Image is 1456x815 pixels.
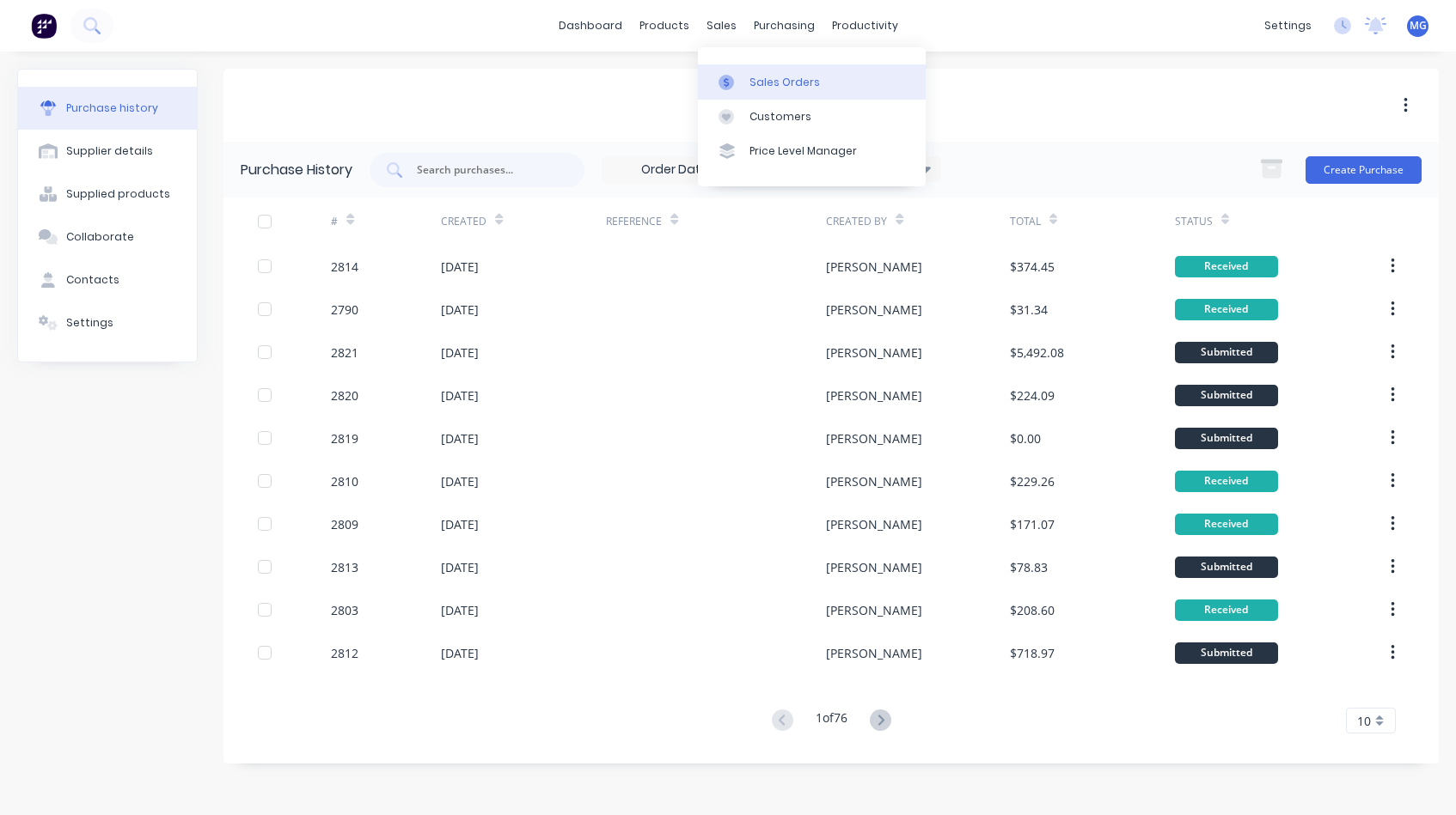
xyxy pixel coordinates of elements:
button: Contacts [18,258,197,301]
div: $31.34 [1010,301,1048,319]
div: productivity [823,13,907,39]
div: [PERSON_NAME] [826,644,922,662]
div: Received [1175,599,1278,621]
div: [DATE] [441,344,479,362]
div: products [631,13,698,39]
img: Factory [31,13,57,39]
div: [PERSON_NAME] [826,515,922,533]
div: $78.83 [1010,558,1048,576]
div: 2819 [331,429,358,447]
div: 2813 [331,558,358,576]
div: Created By [826,214,887,229]
div: [PERSON_NAME] [826,558,922,576]
div: Purchase history [66,100,158,116]
div: [DATE] [441,472,479,490]
div: settings [1256,13,1320,39]
div: $374.45 [1010,258,1055,276]
div: 2821 [331,344,358,362]
div: $718.97 [1010,644,1055,662]
a: Price Level Manager [698,134,926,168]
button: Collaborate [18,216,197,258]
div: [DATE] [441,301,479,319]
div: Reference [606,214,662,229]
div: Received [1175,299,1278,320]
div: [DATE] [441,601,479,619]
div: Purchase History [241,160,352,180]
div: Status [1175,214,1213,229]
div: Created [441,214,486,229]
span: MG [1410,18,1427,33]
div: purchasing [745,13,823,39]
button: Create Purchase [1306,156,1422,184]
div: # [331,214,338,229]
div: Submitted [1175,385,1278,406]
div: [DATE] [441,386,479,404]
div: 2814 [331,258,358,276]
span: 10 [1357,712,1371,730]
div: Contacts [66,272,119,288]
div: [DATE] [441,429,479,447]
div: Submitted [1175,557,1278,578]
input: Search purchases... [415,161,558,179]
div: $208.60 [1010,601,1055,619]
div: Submitted [1175,642,1278,664]
div: 2812 [331,644,358,662]
div: Settings [66,315,113,331]
div: Total [1010,214,1041,229]
div: [PERSON_NAME] [826,386,922,404]
div: [DATE] [441,258,479,276]
a: Customers [698,100,926,134]
div: [DATE] [441,644,479,662]
a: dashboard [550,13,631,39]
div: 2810 [331,472,358,490]
div: 2809 [331,515,358,533]
div: Customers [749,109,811,125]
div: [PERSON_NAME] [826,301,922,319]
button: Purchase history [18,87,197,130]
div: 2790 [331,301,358,319]
div: [DATE] [441,558,479,576]
input: Order Date [603,157,747,183]
button: Supplied products [18,173,197,216]
div: [DATE] [441,515,479,533]
div: $229.26 [1010,472,1055,490]
div: 2803 [331,601,358,619]
div: Received [1175,471,1278,492]
div: $5,492.08 [1010,344,1064,362]
div: $224.09 [1010,386,1055,404]
div: 2820 [331,386,358,404]
div: Received [1175,256,1278,277]
div: Supplier details [66,143,153,159]
button: Supplier details [18,130,197,173]
div: [PERSON_NAME] [826,472,922,490]
div: $171.07 [1010,515,1055,533]
div: Price Level Manager [749,143,857,159]
div: Submitted [1175,428,1278,449]
div: [PERSON_NAME] [826,601,922,619]
div: sales [698,13,745,39]
div: [PERSON_NAME] [826,344,922,362]
a: Sales Orders [698,64,926,99]
div: Submitted [1175,342,1278,363]
div: [PERSON_NAME] [826,429,922,447]
div: Collaborate [66,229,134,245]
div: [PERSON_NAME] [826,258,922,276]
div: $0.00 [1010,429,1041,447]
div: Supplied products [66,186,170,202]
div: 1 of 76 [816,709,847,733]
div: Sales Orders [749,75,820,90]
button: Settings [18,301,197,344]
div: Received [1175,514,1278,535]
